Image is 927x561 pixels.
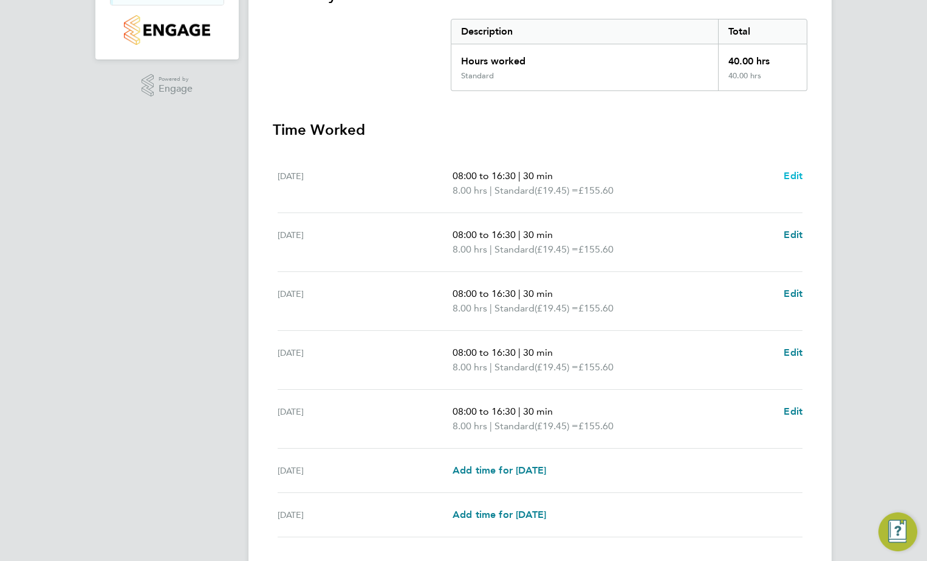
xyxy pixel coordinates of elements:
span: Edit [784,170,802,182]
span: Edit [784,229,802,240]
span: | [490,420,492,432]
a: Edit [784,228,802,242]
span: £155.60 [578,361,614,373]
span: Edit [784,406,802,417]
div: [DATE] [278,287,453,316]
a: Edit [784,404,802,419]
div: Summary [451,19,807,91]
div: Hours worked [451,44,718,71]
span: £155.60 [578,420,614,432]
span: Add time for [DATE] [453,464,546,476]
span: £155.60 [578,185,614,196]
span: (£19.45) = [535,185,578,196]
a: Add time for [DATE] [453,463,546,478]
div: 40.00 hrs [718,44,807,71]
div: Standard [461,71,494,81]
a: Add time for [DATE] [453,508,546,522]
span: £155.60 [578,243,614,255]
span: Powered by [159,74,193,84]
a: Edit [784,287,802,301]
span: 08:00 to 16:30 [453,347,516,358]
span: (£19.45) = [535,243,578,255]
span: 8.00 hrs [453,420,487,432]
span: | [518,229,521,240]
span: 8.00 hrs [453,243,487,255]
div: Total [718,19,807,44]
span: Edit [784,288,802,299]
a: Edit [784,345,802,360]
div: [DATE] [278,345,453,375]
div: [DATE] [278,508,453,522]
div: [DATE] [278,463,453,478]
h3: Time Worked [273,120,807,140]
span: 08:00 to 16:30 [453,229,516,240]
span: | [518,288,521,299]
a: Edit [784,169,802,183]
span: (£19.45) = [535,361,578,373]
span: | [518,347,521,358]
span: 30 min [523,229,553,240]
a: Go to home page [110,15,224,45]
span: 08:00 to 16:30 [453,170,516,182]
div: Description [451,19,718,44]
div: [DATE] [278,404,453,433]
span: Add time for [DATE] [453,509,546,520]
span: | [490,243,492,255]
a: Powered byEngage [142,74,193,97]
span: Standard [494,419,535,433]
span: £155.60 [578,302,614,314]
span: | [490,302,492,314]
span: | [518,170,521,182]
span: | [490,185,492,196]
span: 8.00 hrs [453,185,487,196]
div: 40.00 hrs [718,71,807,90]
span: 30 min [523,288,553,299]
span: (£19.45) = [535,420,578,432]
span: Standard [494,301,535,316]
span: Standard [494,360,535,375]
button: Engage Resource Center [878,512,917,551]
span: 08:00 to 16:30 [453,288,516,299]
span: 8.00 hrs [453,302,487,314]
div: [DATE] [278,228,453,257]
span: 8.00 hrs [453,361,487,373]
span: 30 min [523,170,553,182]
span: Standard [494,183,535,198]
span: | [490,361,492,373]
span: Edit [784,347,802,358]
div: [DATE] [278,169,453,198]
span: (£19.45) = [535,302,578,314]
span: Standard [494,242,535,257]
span: 30 min [523,406,553,417]
img: countryside-properties-logo-retina.png [124,15,210,45]
span: | [518,406,521,417]
span: 08:00 to 16:30 [453,406,516,417]
span: Engage [159,84,193,94]
span: 30 min [523,347,553,358]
